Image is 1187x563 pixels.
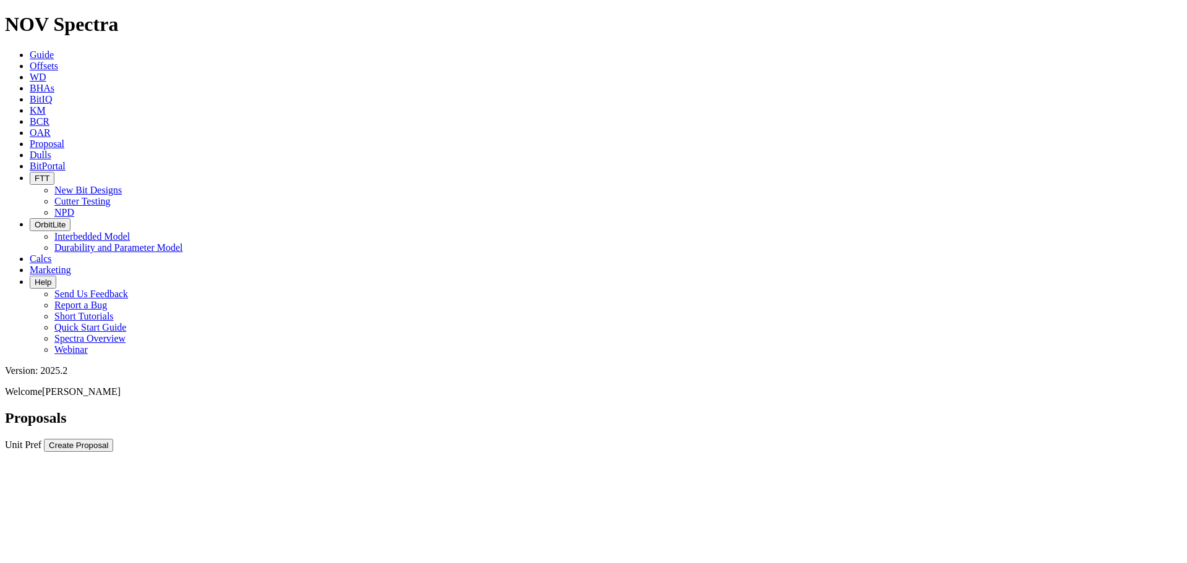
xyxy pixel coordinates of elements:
h1: NOV Spectra [5,13,1182,36]
a: KM [30,105,46,116]
a: BHAs [30,83,54,93]
a: OAR [30,127,51,138]
a: NPD [54,207,74,218]
a: Report a Bug [54,300,107,310]
a: Send Us Feedback [54,289,128,299]
a: Calcs [30,253,52,264]
a: Spectra Overview [54,333,126,344]
a: WD [30,72,46,82]
a: BCR [30,116,49,127]
a: Guide [30,49,54,60]
a: Marketing [30,265,71,275]
a: New Bit Designs [54,185,122,195]
span: [PERSON_NAME] [42,386,121,397]
a: Proposal [30,138,64,149]
div: Version: 2025.2 [5,365,1182,376]
a: Durability and Parameter Model [54,242,183,253]
a: Quick Start Guide [54,322,126,332]
a: Webinar [54,344,88,355]
h2: Proposals [5,410,1182,426]
button: Create Proposal [44,439,113,452]
a: Short Tutorials [54,311,114,321]
a: Unit Pref [5,439,41,450]
a: Cutter Testing [54,196,111,206]
button: Help [30,276,56,289]
span: FTT [35,174,49,183]
span: Help [35,277,51,287]
a: Offsets [30,61,58,71]
p: Welcome [5,386,1182,397]
a: BitIQ [30,94,52,104]
button: OrbitLite [30,218,70,231]
button: FTT [30,172,54,185]
a: Dulls [30,150,51,160]
a: Interbedded Model [54,231,130,242]
span: OrbitLite [35,220,66,229]
a: BitPortal [30,161,66,171]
